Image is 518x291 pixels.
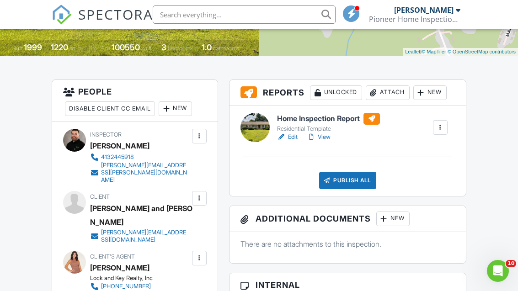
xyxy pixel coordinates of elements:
h3: People [52,80,218,122]
img: The Best Home Inspection Software - Spectora [52,5,72,25]
span: bathrooms [213,45,239,52]
span: Client's Agent [90,253,135,260]
div: New [376,212,410,226]
h3: Additional Documents [230,206,466,232]
a: [PERSON_NAME][EMAIL_ADDRESS][PERSON_NAME][DOMAIN_NAME] [90,162,190,184]
div: 1999 [24,42,42,52]
div: Disable Client CC Email [65,101,155,116]
div: [PHONE_NUMBER] [101,283,151,290]
input: Search everything... [153,5,336,24]
span: Lot Size [91,45,110,52]
div: 100550 [112,42,140,52]
span: Client [90,193,110,200]
span: sq.ft. [141,45,153,52]
span: sq. ft. [69,45,82,52]
div: 1220 [51,42,68,52]
a: 4132445918 [90,153,190,162]
a: View [307,132,331,142]
div: 3 [161,42,166,52]
a: © MapTiler [422,49,446,54]
div: [PERSON_NAME][EMAIL_ADDRESS][DOMAIN_NAME] [101,229,190,243]
h3: Reports [230,80,466,106]
p: There are no attachments to this inspection. [240,239,455,249]
div: Pioneer Home Inspection Services LLC [369,15,460,24]
div: 4132445918 [101,153,134,161]
span: SPECTORA [78,5,153,24]
div: Residential Template [277,125,380,132]
a: [PERSON_NAME][EMAIL_ADDRESS][DOMAIN_NAME] [90,229,190,243]
div: New [159,101,192,116]
a: Edit [277,132,298,142]
a: [PERSON_NAME] [90,261,150,275]
a: Home Inspection Report Residential Template [277,113,380,133]
a: © OpenStreetMap contributors [448,49,516,54]
div: Lock and Key Realty, Inc [90,275,197,282]
div: 1.0 [202,42,212,52]
a: [PHONE_NUMBER] [90,282,190,291]
iframe: Intercom live chat [487,260,509,282]
span: bedrooms [168,45,193,52]
div: [PERSON_NAME][EMAIL_ADDRESS][PERSON_NAME][DOMAIN_NAME] [101,162,190,184]
div: Attach [366,85,410,100]
span: Inspector [90,131,122,138]
h6: Home Inspection Report [277,113,380,125]
div: Publish All [319,172,376,189]
a: Leaflet [405,49,420,54]
span: 10 [506,260,516,267]
a: SPECTORA [52,12,153,32]
div: [PERSON_NAME] [394,5,454,15]
div: New [413,85,447,100]
div: [PERSON_NAME] [90,139,150,153]
div: | [403,48,518,56]
div: [PERSON_NAME] and [PERSON_NAME] [90,201,197,229]
div: Unlocked [310,85,362,100]
span: Built [12,45,22,52]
